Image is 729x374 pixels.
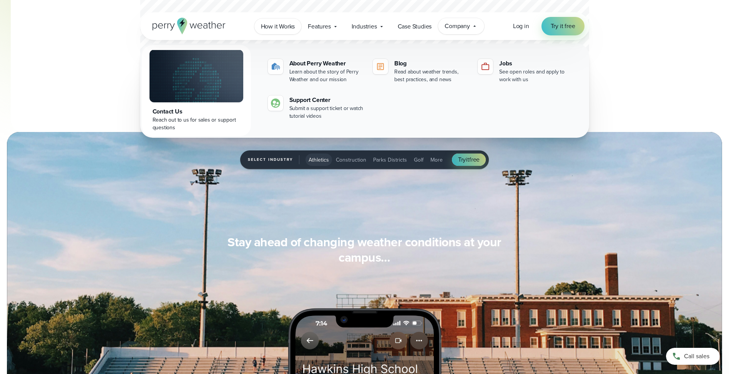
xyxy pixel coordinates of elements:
span: Industries [352,22,377,31]
div: Submit a support ticket or watch tutorial videos [289,105,364,120]
a: Contact Us Reach out to us for sales or support questions [142,45,251,136]
span: Athletics [309,156,329,164]
button: Parks Districts [370,154,410,166]
span: it [466,155,469,164]
h3: Stay ahead of changing weather conditions at your campus… [217,234,512,265]
div: Reach out to us for sales or support questions [153,116,240,132]
a: How it Works [254,18,302,34]
span: Construction [336,156,366,164]
button: Golf [411,154,427,166]
img: jobs-icon-1.svg [481,62,490,71]
span: How it Works [261,22,295,31]
a: Blog Read about weather trends, best practices, and news [370,56,472,87]
span: Case Studies [398,22,432,31]
span: Call sales [684,352,709,361]
a: Case Studies [391,18,438,34]
div: Learn about the story of Perry Weather and our mission [289,68,364,83]
span: Select Industry [248,155,299,164]
button: Construction [333,154,369,166]
a: Log in [513,22,529,31]
div: Support Center [289,95,364,105]
a: Try it free [541,17,585,35]
a: Call sales [666,348,720,365]
div: About Perry Weather [289,59,364,68]
div: Contact Us [153,107,240,116]
span: Try free [458,155,480,164]
span: More [430,156,443,164]
a: Support Center Submit a support ticket or watch tutorial videos [265,92,367,123]
a: Jobs See open roles and apply to work with us [475,56,576,87]
button: Athletics [306,154,332,166]
div: Jobs [499,59,573,68]
span: Golf [414,156,423,164]
span: Parks Districts [373,156,407,164]
img: about-icon.svg [271,62,280,71]
div: Blog [394,59,468,68]
img: blog-icon.svg [376,62,385,71]
span: Log in [513,22,529,30]
img: contact-icon.svg [271,99,280,108]
a: About Perry Weather Learn about the story of Perry Weather and our mission [265,56,367,87]
div: See open roles and apply to work with us [499,68,573,83]
span: Features [308,22,330,31]
span: Company [445,22,470,31]
button: More [427,154,446,166]
a: Tryitfree [452,154,486,166]
span: Try it free [551,22,575,31]
div: Read about weather trends, best practices, and news [394,68,468,83]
